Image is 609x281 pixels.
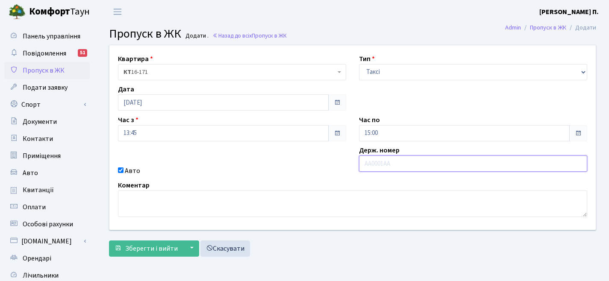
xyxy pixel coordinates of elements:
a: Приміщення [4,147,90,164]
span: Пропуск в ЖК [252,32,287,40]
span: Приміщення [23,151,61,161]
span: Квитанції [23,185,54,195]
span: Авто [23,168,38,178]
a: Квитанції [4,181,90,199]
a: Подати заявку [4,79,90,96]
a: Контакти [4,130,90,147]
nav: breadcrumb [492,19,609,37]
a: Пропуск в ЖК [530,23,566,32]
span: Подати заявку [23,83,68,92]
span: Оплати [23,202,46,212]
a: [PERSON_NAME] П. [539,7,599,17]
label: Коментар [118,180,150,190]
button: Зберегти і вийти [109,240,183,257]
a: Орендарі [4,250,90,267]
label: Час з [118,115,138,125]
a: Оплати [4,199,90,216]
label: Держ. номер [359,145,400,155]
a: Назад до всіхПропуск в ЖК [212,32,287,40]
button: Переключити навігацію [107,5,128,19]
b: КТ [124,68,131,76]
a: Спорт [4,96,90,113]
label: Час по [359,115,380,125]
small: Додати . [184,32,209,40]
span: Пропуск в ЖК [23,66,65,75]
span: Повідомлення [23,49,66,58]
span: Лічильники [23,271,59,280]
a: Пропуск в ЖК [4,62,90,79]
div: 51 [78,49,87,57]
a: Скасувати [200,240,250,257]
span: Зберегти і вийти [125,244,178,253]
span: Орендарі [23,254,51,263]
span: Пропуск в ЖК [109,25,181,42]
img: logo.png [9,3,26,20]
span: Особові рахунки [23,220,73,229]
label: Тип [359,54,375,64]
a: Документи [4,113,90,130]
input: AA0001AA [359,155,587,172]
span: Таун [29,5,90,19]
label: Дата [118,84,134,94]
a: Admin [505,23,521,32]
span: Контакти [23,134,53,143]
span: <b>КТ</b>&nbsp;&nbsp;&nbsp;&nbsp;16-171 [124,68,335,76]
b: Комфорт [29,5,70,18]
a: Панель управління [4,28,90,45]
span: <b>КТ</b>&nbsp;&nbsp;&nbsp;&nbsp;16-171 [118,64,346,80]
span: Панель управління [23,32,80,41]
li: Додати [566,23,596,32]
a: Особові рахунки [4,216,90,233]
a: Авто [4,164,90,181]
label: Квартира [118,54,153,64]
a: [DOMAIN_NAME] [4,233,90,250]
label: Авто [125,166,140,176]
span: Документи [23,117,57,126]
a: Повідомлення51 [4,45,90,62]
